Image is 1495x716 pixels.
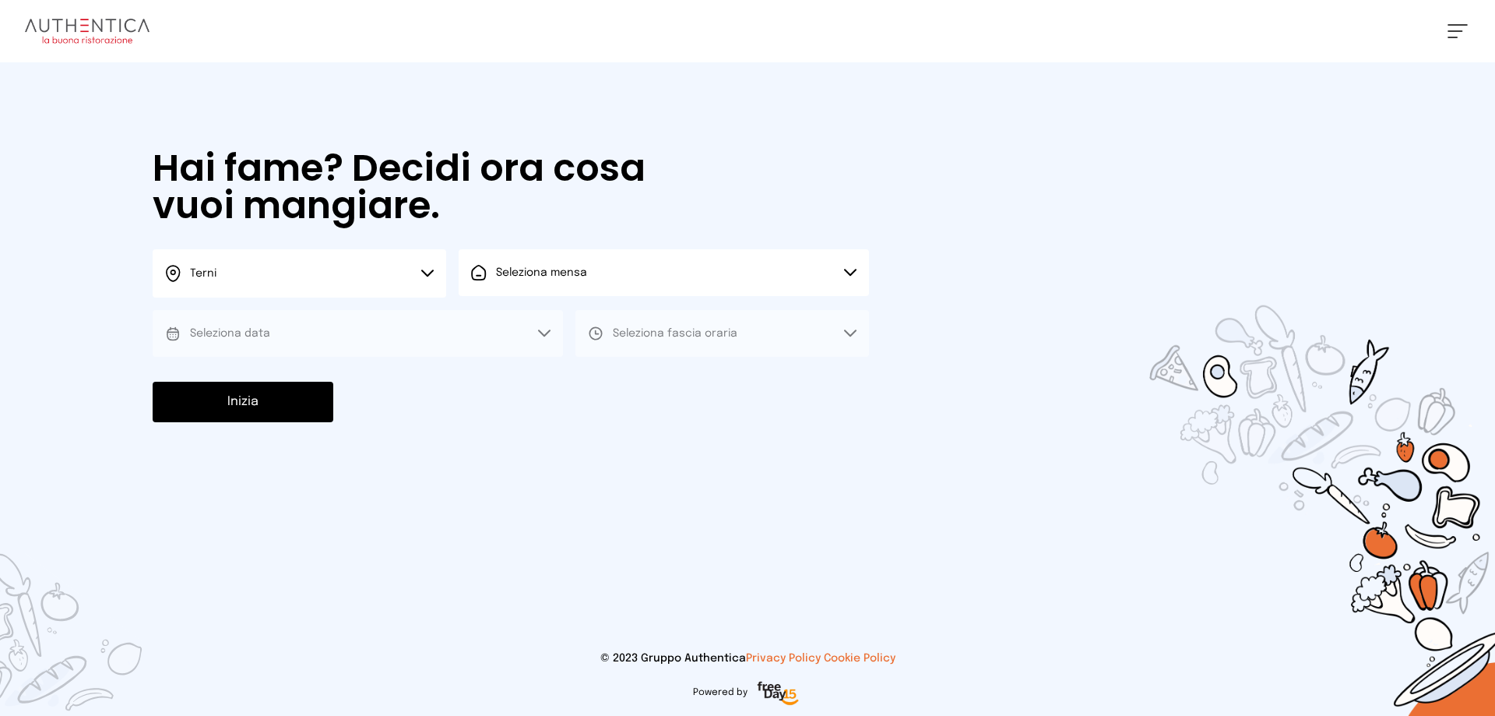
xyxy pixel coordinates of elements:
[824,653,895,664] a: Cookie Policy
[153,382,333,422] button: Inizia
[613,328,737,339] span: Seleziona fascia oraria
[1059,216,1495,716] img: sticker-selezione-mensa.70a28f7.png
[25,651,1470,666] p: © 2023 Gruppo Authentica
[496,267,587,278] span: Seleziona mensa
[754,679,803,710] img: logo-freeday.3e08031.png
[575,310,869,357] button: Seleziona fascia oraria
[25,19,149,44] img: logo.8f33a47.png
[153,310,563,357] button: Seleziona data
[459,249,869,296] button: Seleziona mensa
[693,686,747,699] span: Powered by
[190,268,216,279] span: Terni
[190,328,270,339] span: Seleziona data
[153,150,690,224] h1: Hai fame? Decidi ora cosa vuoi mangiare.
[153,249,446,298] button: Terni
[746,653,821,664] a: Privacy Policy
